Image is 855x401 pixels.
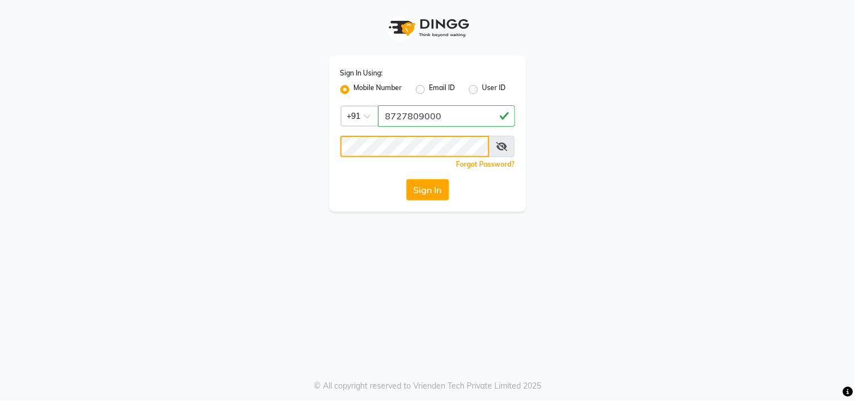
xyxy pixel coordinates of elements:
input: Username [340,136,490,157]
img: logo1.svg [383,11,473,44]
label: Email ID [429,83,455,96]
input: Username [378,105,515,127]
label: Mobile Number [354,83,402,96]
button: Sign In [406,179,449,200]
label: User ID [482,83,506,96]
a: Forgot Password? [457,160,515,168]
label: Sign In Using: [340,68,383,78]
